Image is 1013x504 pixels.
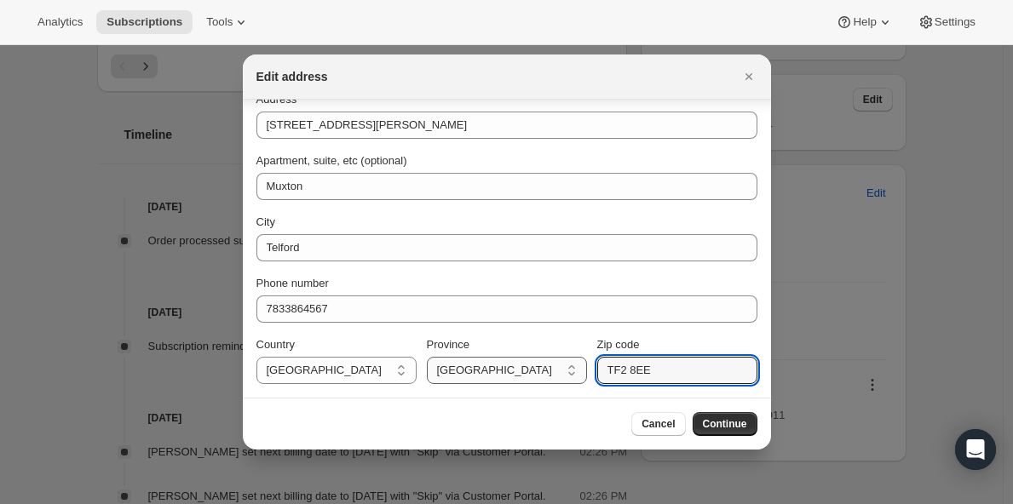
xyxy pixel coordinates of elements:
span: Continue [703,417,747,431]
span: Help [853,15,876,29]
span: Settings [935,15,976,29]
span: Phone number [256,277,329,289]
button: Tools [196,10,260,34]
button: Continue [693,412,757,436]
span: Zip code [597,338,640,351]
span: Cancel [642,417,675,431]
button: Analytics [27,10,93,34]
div: Open Intercom Messenger [955,429,996,470]
span: Apartment, suite, etc (optional) [256,154,407,167]
span: Tools [206,15,233,29]
button: Cancel [631,412,685,436]
button: Help [826,10,903,34]
span: Country [256,338,296,351]
span: Subscriptions [106,15,182,29]
span: City [256,215,275,228]
h2: Edit address [256,68,328,85]
span: Analytics [37,15,83,29]
button: Settings [907,10,986,34]
button: Subscriptions [96,10,193,34]
button: Close [737,65,761,89]
span: Province [427,338,470,351]
span: Address [256,93,297,106]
